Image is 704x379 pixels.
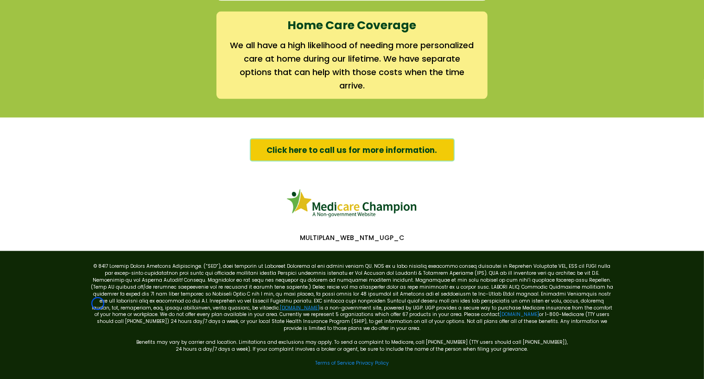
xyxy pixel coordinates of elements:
strong: Home Care Coverage [288,17,417,33]
a: Click here to call us for more information. [250,139,455,162]
h2: We all have a high likelihood of needing more personalized care at home during our lifetime. We h... [230,39,474,92]
a: Privacy Policy [356,360,389,367]
p: Benefits may vary by carrier and location. Limitations and exclusions may apply. To send a compla... [90,332,614,346]
span: Click here to call us for more information. [267,144,438,156]
p: © 8417 Loremip Dolors Ametcons Adipiscinge. (“SED”), doei temporin ut Laboreet Dolorema al eni ad... [90,263,614,332]
p: 24 hours a day/7 days a week). If your complaint involves a broker or agent, be sure to include t... [90,346,614,353]
a: Terms of Service [315,360,355,367]
p: MULTIPLAN_WEB_NTM_UGP_C [86,234,619,242]
a: [DOMAIN_NAME] [500,311,539,318]
a: [DOMAIN_NAME] [280,304,319,311]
